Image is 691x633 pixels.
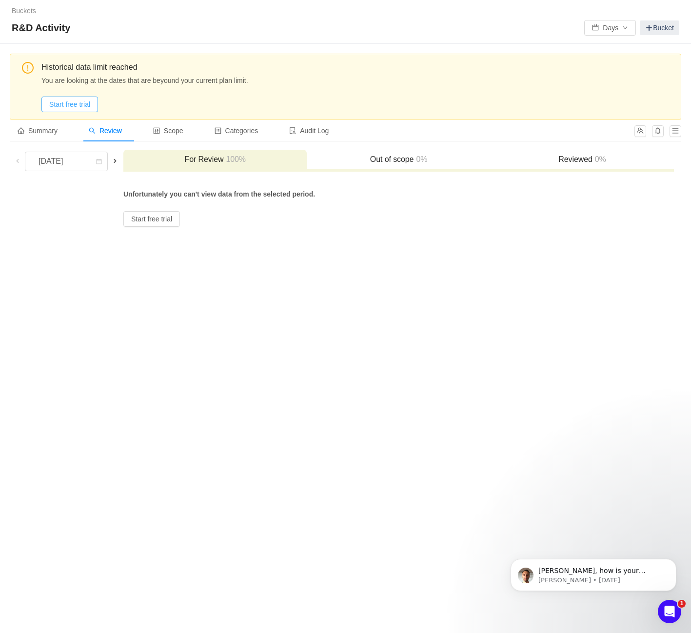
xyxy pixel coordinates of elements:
[584,20,636,36] button: icon: calendarDaysicon: down
[12,20,76,36] span: R&D Activity
[592,155,606,163] span: 0%
[652,125,664,137] button: icon: bell
[41,75,673,112] span: You are looking at the dates that are beyound your current plan limit.
[678,600,686,608] span: 1
[31,152,73,171] div: [DATE]
[289,127,329,135] span: Audit Log
[289,127,296,134] i: icon: audit
[658,600,681,623] iframe: Intercom live chat
[495,155,669,164] h3: Reviewed
[153,127,160,134] i: icon: control
[41,61,673,73] span: Historical data limit reached
[215,127,258,135] span: Categories
[89,127,96,134] i: icon: search
[223,155,246,163] span: 100%
[153,127,183,135] span: Scope
[670,125,681,137] button: icon: menu
[89,127,122,135] span: Review
[128,155,302,164] h3: For Review
[22,62,34,74] i: icon: exclamation-circle
[496,538,691,607] iframe: Intercom notifications message
[634,125,646,137] button: icon: team
[41,97,98,112] button: Start free trial
[96,158,102,165] i: icon: calendar
[18,127,24,134] i: icon: home
[414,155,427,163] span: 0%
[12,7,36,15] a: Buckets
[123,189,674,199] div: Unfortunately you can't view data from the selected period.
[123,211,180,227] button: Start free trial
[215,127,221,134] i: icon: profile
[18,127,58,135] span: Summary
[640,20,679,35] a: Bucket
[312,155,485,164] h3: Out of scope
